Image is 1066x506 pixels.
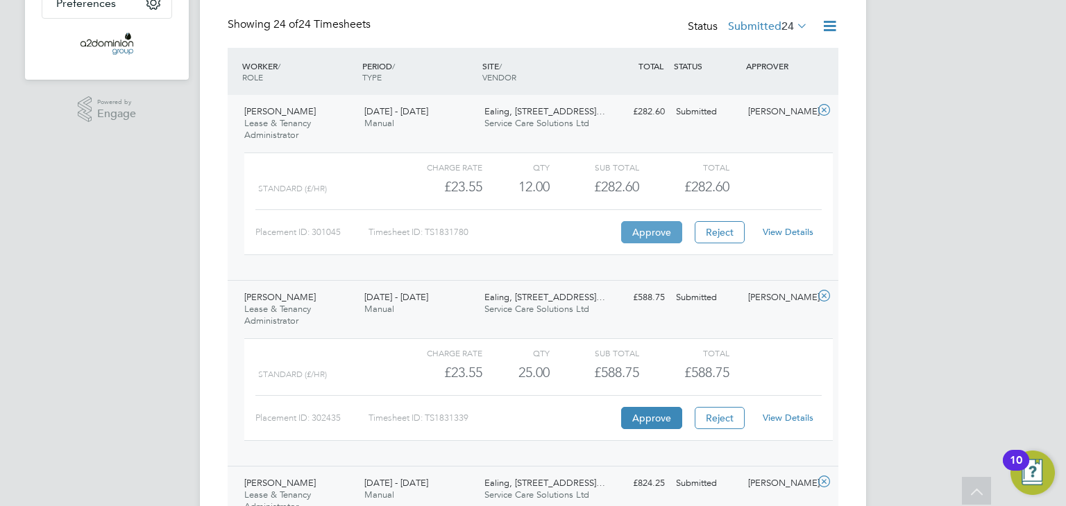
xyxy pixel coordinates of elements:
[393,175,482,198] div: £23.55
[550,344,639,361] div: Sub Total
[763,226,813,238] a: View Details
[228,17,373,32] div: Showing
[688,17,811,37] div: Status
[484,303,589,315] span: Service Care Solutions Ltd
[479,53,599,89] div: SITE
[78,96,137,123] a: Powered byEngage
[482,344,550,361] div: QTY
[258,369,327,379] span: Standard (£/HR)
[1010,451,1055,495] button: Open Resource Center, 10 new notifications
[743,53,815,78] div: APPROVER
[244,105,316,117] span: [PERSON_NAME]
[278,60,280,71] span: /
[359,53,479,89] div: PERIOD
[684,178,729,195] span: £282.60
[482,361,550,384] div: 25.00
[369,221,618,243] div: Timesheet ID: TS1831780
[621,221,682,243] button: Approve
[482,71,516,82] span: VENDOR
[482,175,550,198] div: 12.00
[364,489,394,500] span: Manual
[97,96,136,108] span: Powered by
[369,407,618,429] div: Timesheet ID: TS1831339
[550,361,639,384] div: £588.75
[392,60,395,71] span: /
[639,344,729,361] div: Total
[242,71,263,82] span: ROLE
[781,19,794,33] span: 24
[1010,460,1022,478] div: 10
[81,33,133,55] img: a2dominion-logo-retina.png
[364,303,394,315] span: Manual
[621,407,682,429] button: Approve
[244,303,311,326] span: Lease & Tenancy Administrator
[743,286,815,309] div: [PERSON_NAME]
[484,477,605,489] span: Ealing, [STREET_ADDRESS]…
[393,344,482,361] div: Charge rate
[484,291,605,303] span: Ealing, [STREET_ADDRESS]…
[244,117,311,141] span: Lease & Tenancy Administrator
[670,472,743,495] div: Submitted
[638,60,663,71] span: TOTAL
[484,489,589,500] span: Service Care Solutions Ltd
[273,17,371,31] span: 24 Timesheets
[244,477,316,489] span: [PERSON_NAME]
[763,412,813,424] a: View Details
[482,159,550,175] div: QTY
[639,159,729,175] div: Total
[598,101,670,123] div: £282.60
[728,19,808,33] label: Submitted
[393,361,482,384] div: £23.55
[393,159,482,175] div: Charge rate
[244,291,316,303] span: [PERSON_NAME]
[695,407,745,429] button: Reject
[695,221,745,243] button: Reject
[364,117,394,129] span: Manual
[598,472,670,495] div: £824.25
[364,291,428,303] span: [DATE] - [DATE]
[239,53,359,89] div: WORKER
[684,364,729,381] span: £588.75
[670,53,743,78] div: STATUS
[364,105,428,117] span: [DATE] - [DATE]
[97,108,136,120] span: Engage
[743,472,815,495] div: [PERSON_NAME]
[499,60,502,71] span: /
[273,17,298,31] span: 24 of
[550,175,639,198] div: £282.60
[670,286,743,309] div: Submitted
[550,159,639,175] div: Sub Total
[42,33,172,55] a: Go to home page
[598,286,670,309] div: £588.75
[670,101,743,123] div: Submitted
[743,101,815,123] div: [PERSON_NAME]
[255,221,369,243] div: Placement ID: 301045
[484,117,589,129] span: Service Care Solutions Ltd
[484,105,605,117] span: Ealing, [STREET_ADDRESS]…
[255,407,369,429] div: Placement ID: 302435
[364,477,428,489] span: [DATE] - [DATE]
[258,184,327,193] span: Standard (£/HR)
[362,71,382,82] span: TYPE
